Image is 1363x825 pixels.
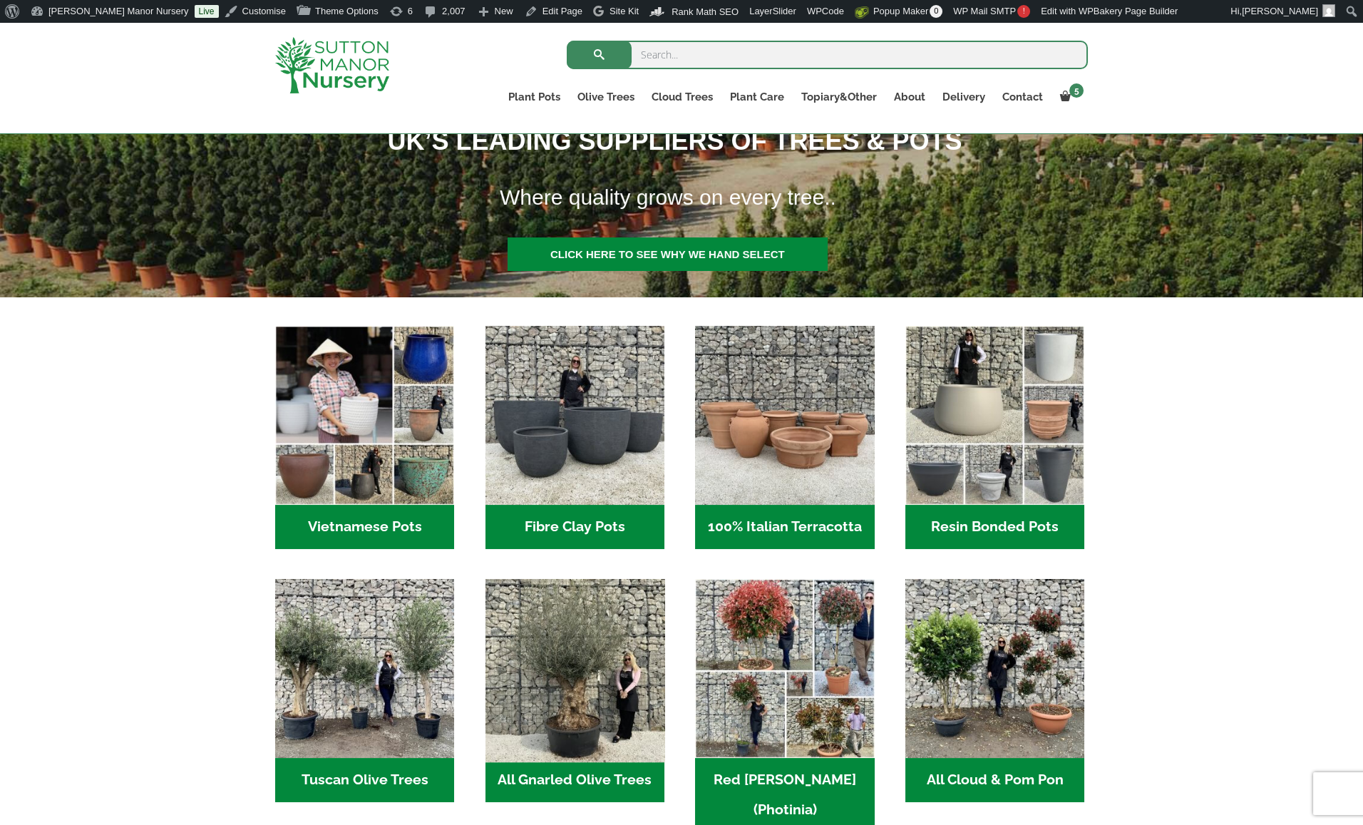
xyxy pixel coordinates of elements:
a: Visit product category All Cloud & Pom Pon [905,579,1084,802]
span: Site Kit [610,6,639,16]
a: Visit product category Tuscan Olive Trees [275,579,454,802]
a: Visit product category All Gnarled Olive Trees [485,579,664,802]
img: logo [275,37,389,93]
a: Visit product category Resin Bonded Pots [905,326,1084,549]
img: Home - 8194B7A3 2818 4562 B9DD 4EBD5DC21C71 1 105 c 1 [485,326,664,505]
span: [PERSON_NAME] [1242,6,1318,16]
a: Live [195,5,219,18]
img: Home - 7716AD77 15EA 4607 B135 B37375859F10 [275,579,454,758]
img: Home - 1B137C32 8D99 4B1A AA2F 25D5E514E47D 1 105 c [695,326,874,505]
a: 5 [1051,87,1088,107]
a: Cloud Trees [643,87,721,107]
a: Olive Trees [569,87,643,107]
a: Visit product category 100% Italian Terracotta [695,326,874,549]
span: Rank Math SEO [672,6,739,17]
h2: All Cloud & Pom Pon [905,758,1084,802]
img: Home - A124EB98 0980 45A7 B835 C04B779F7765 [905,579,1084,758]
input: Search... [567,41,1088,69]
a: Topiary&Other [793,87,885,107]
a: Plant Care [721,87,793,107]
h2: Tuscan Olive Trees [275,758,454,802]
h2: Resin Bonded Pots [905,505,1084,549]
a: Contact [994,87,1051,107]
img: Home - F5A23A45 75B5 4929 8FB2 454246946332 [695,579,874,758]
h2: Vietnamese Pots [275,505,454,549]
span: ! [1017,5,1030,18]
a: Visit product category Fibre Clay Pots [485,326,664,549]
h2: 100% Italian Terracotta [695,505,874,549]
img: Home - 5833C5B7 31D0 4C3A 8E42 DB494A1738DB [480,575,669,763]
span: 5 [1069,83,1084,98]
a: Visit product category Vietnamese Pots [275,326,454,549]
a: Delivery [934,87,994,107]
h2: Fibre Clay Pots [485,505,664,549]
a: About [885,87,934,107]
img: Home - 6E921A5B 9E2F 4B13 AB99 4EF601C89C59 1 105 c [275,326,454,505]
h1: Where quality grows on every tree.. [482,176,1183,219]
img: Home - 67232D1B A461 444F B0F6 BDEDC2C7E10B 1 105 c [905,326,1084,505]
a: Plant Pots [500,87,569,107]
span: 0 [930,5,942,18]
h2: All Gnarled Olive Trees [485,758,664,802]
